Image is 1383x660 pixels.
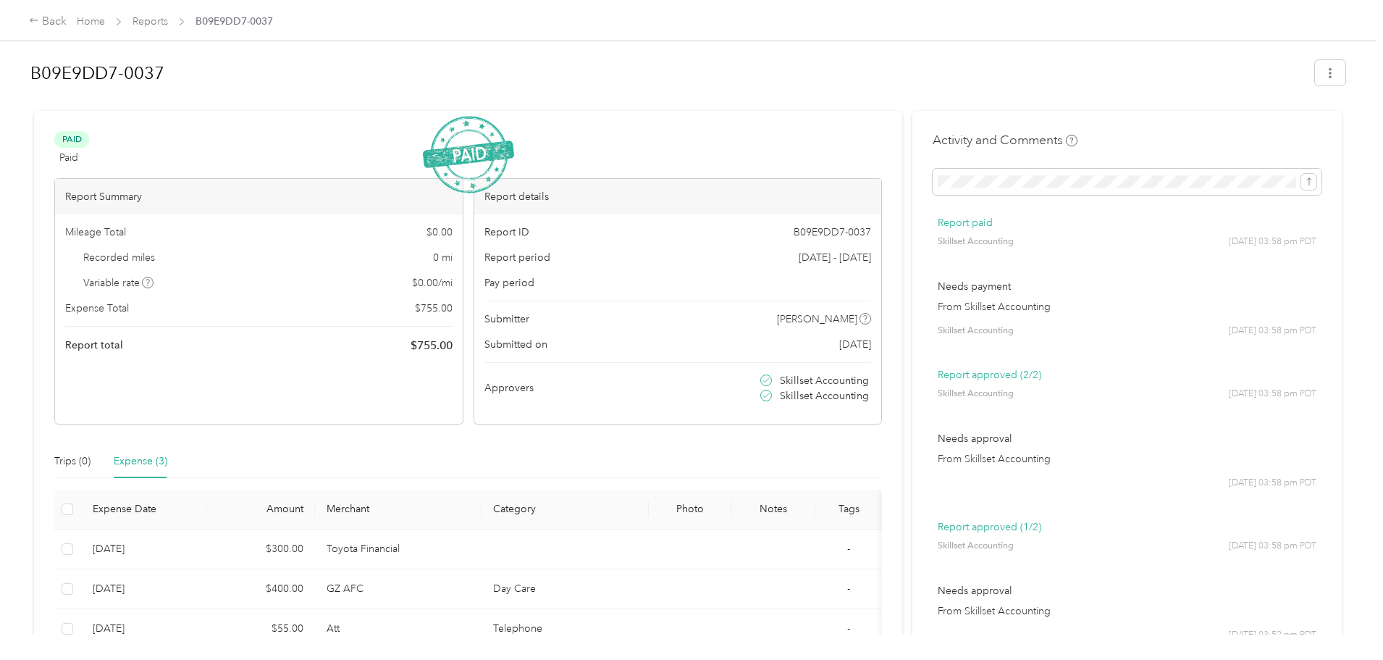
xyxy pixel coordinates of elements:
span: Pay period [484,275,534,291]
span: - [847,543,850,555]
span: [DATE] 03:58 pm PDT [1229,235,1316,248]
span: Skillset Accounting [938,388,1014,401]
span: [DATE] - [DATE] [799,250,871,265]
span: Variable rate [83,275,154,291]
span: [PERSON_NAME] [777,312,857,327]
h1: B09E9DD7-0037 [30,56,1305,91]
span: Expense Total [65,301,129,316]
div: Trips (0) [54,454,91,469]
td: GZ AFC [315,569,482,609]
span: Skillset Accounting [780,373,869,388]
span: Mileage Total [65,225,126,240]
span: Report period [484,250,550,265]
th: Notes [732,490,815,530]
a: Reports [133,15,168,28]
span: Skillset Accounting [780,388,869,404]
p: Needs payment [938,279,1316,294]
p: Report approved (2/2) [938,367,1316,383]
span: Skillset Accounting [938,325,1014,338]
span: [DATE] [839,337,871,352]
span: $ 755.00 [411,337,453,354]
td: - [815,569,882,609]
span: [DATE] 03:58 pm PDT [1229,325,1316,338]
span: B09E9DD7-0037 [794,225,871,240]
th: Photo [649,490,732,530]
span: Submitted on [484,337,547,352]
img: PaidStamp [423,116,514,193]
span: Paid [59,150,78,165]
td: Day Care [482,569,649,609]
span: Skillset Accounting [938,540,1014,553]
span: Report total [65,338,123,353]
span: - [847,622,850,635]
span: $ 0.00 / mi [412,275,453,291]
td: $55.00 [206,609,315,649]
th: Tags [815,490,882,530]
p: Needs approval [938,431,1316,446]
p: From Skillset Accounting [938,603,1316,619]
div: Back [29,13,67,30]
span: Recorded miles [83,250,155,265]
p: Report paid [938,215,1316,230]
p: From Skillset Accounting [938,451,1316,467]
td: 7-1-2025 [81,569,206,609]
a: Home [77,15,105,28]
div: Expense (3) [114,454,167,469]
span: - [847,582,850,595]
span: $ 0.00 [426,225,453,240]
span: 0 mi [433,250,453,265]
td: $300.00 [206,530,315,569]
p: Report approved (1/2) [938,519,1316,535]
span: Submitter [484,312,529,327]
span: [DATE] 03:58 pm PDT [1229,388,1316,401]
td: 7-1-2025 [81,530,206,569]
h4: Activity and Comments [933,131,1077,149]
div: Report Summary [55,179,463,214]
td: Telephone [482,609,649,649]
div: Report details [474,179,882,214]
iframe: Everlance-gr Chat Button Frame [1302,579,1383,660]
span: $ 755.00 [415,301,453,316]
th: Expense Date [81,490,206,530]
td: - [815,530,882,569]
span: [DATE] 03:58 pm PDT [1229,540,1316,553]
span: Paid [54,131,89,148]
td: $400.00 [206,569,315,609]
span: B09E9DD7-0037 [196,14,273,29]
span: [DATE] 03:52 pm PDT [1229,629,1316,642]
td: 7-1-2025 [81,609,206,649]
th: Category [482,490,649,530]
td: Toyota Financial [315,530,482,569]
span: Approvers [484,380,534,396]
span: Report ID [484,225,529,240]
td: Att [315,609,482,649]
span: [DATE] 03:58 pm PDT [1229,477,1316,490]
div: Tags [827,503,870,515]
p: From Skillset Accounting [938,299,1316,314]
span: Skillset Accounting [938,235,1014,248]
p: Needs approval [938,583,1316,598]
td: - [815,609,882,649]
th: Merchant [315,490,482,530]
th: Amount [206,490,315,530]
